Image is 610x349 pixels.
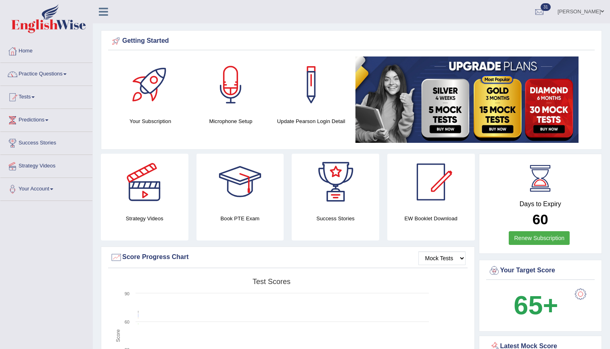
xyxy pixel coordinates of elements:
[387,214,475,223] h4: EW Booklet Download
[0,63,92,83] a: Practice Questions
[110,251,466,263] div: Score Progress Chart
[253,278,290,286] tspan: Test scores
[509,231,570,245] a: Renew Subscription
[0,155,92,175] a: Strategy Videos
[0,109,92,129] a: Predictions
[110,35,593,47] div: Getting Started
[488,265,593,277] div: Your Target Score
[541,3,551,11] span: 31
[0,132,92,152] a: Success Stories
[514,290,558,320] b: 65+
[488,201,593,208] h4: Days to Expiry
[194,117,267,125] h4: Microphone Setup
[355,56,579,143] img: small5.jpg
[114,117,186,125] h4: Your Subscription
[275,117,347,125] h4: Update Pearson Login Detail
[115,329,121,342] tspan: Score
[101,214,188,223] h4: Strategy Videos
[292,214,379,223] h4: Success Stories
[125,320,130,324] text: 60
[196,214,284,223] h4: Book PTE Exam
[125,291,130,296] text: 90
[0,178,92,198] a: Your Account
[533,211,548,227] b: 60
[0,40,92,60] a: Home
[0,86,92,106] a: Tests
